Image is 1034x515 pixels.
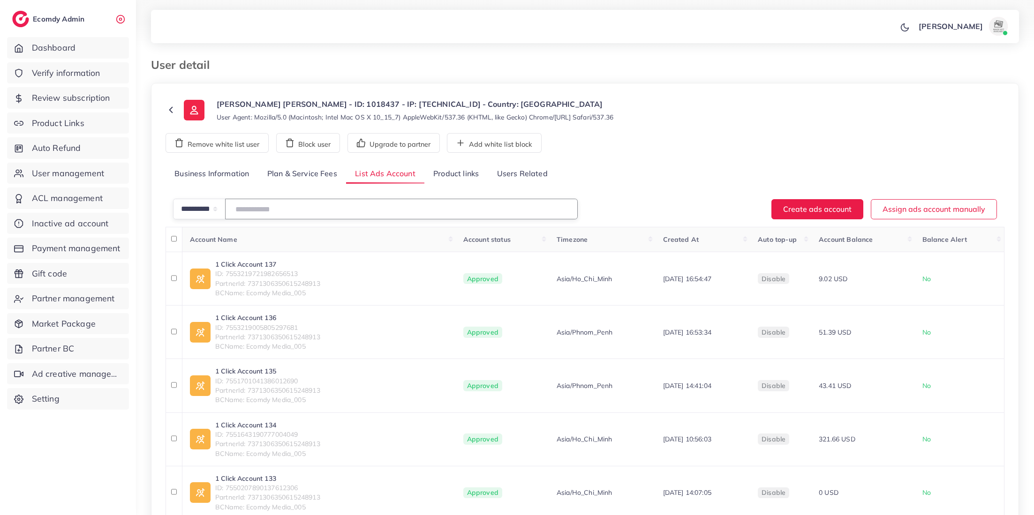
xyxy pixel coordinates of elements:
img: avatar [989,17,1008,36]
span: Gift code [32,268,67,280]
span: ID: 7551643190777004049 [215,430,320,439]
span: ID: 7551701041386012690 [215,376,320,386]
a: Business Information [166,164,258,184]
a: Product Links [7,112,129,134]
span: [DATE] 10:56:03 [663,435,711,443]
span: 321.66 USD [819,435,855,443]
span: Product Links [32,117,84,129]
span: Created At [663,235,699,244]
span: Market Package [32,318,96,330]
img: ic-ad-info.7fc67b75.svg [190,269,211,289]
span: No [922,328,931,336]
span: PartnerId: 7371306350615248913 [215,279,320,288]
span: PartnerId: 7371306350615248913 [215,386,320,395]
span: Asia/Ho_Chi_Minh [557,434,612,444]
span: Payment management [32,242,121,254]
a: Inactive ad account [7,213,129,234]
span: BCName: Ecomdy Media_005 [215,395,320,404]
span: Auto Refund [32,142,81,154]
a: Dashboard [7,37,129,59]
span: Approved [463,487,502,499]
span: User management [32,167,104,179]
span: Balance Alert [922,235,967,244]
span: BCName: Ecomdy Media_005 [215,288,320,298]
span: Setting [32,393,60,405]
span: BCName: Ecomdy Media_005 [215,449,320,458]
a: Market Package [7,313,129,335]
span: No [922,435,931,443]
span: Account Name [190,235,237,244]
img: ic-ad-info.7fc67b75.svg [190,482,211,503]
a: Ad creative management [7,363,129,385]
button: Remove white list user [166,133,269,153]
span: Dashboard [32,42,75,54]
button: Assign ads account manually [871,199,997,219]
span: PartnerId: 7371306350615248913 [215,439,320,448]
span: disable [762,381,785,390]
a: 1 Click Account 135 [215,366,320,376]
span: disable [762,328,785,336]
span: 51.39 USD [819,328,851,336]
span: 9.02 USD [819,275,847,283]
span: BCName: Ecomdy Media_005 [215,342,320,351]
span: Account Balance [819,235,873,244]
a: 1 Click Account 137 [215,260,320,269]
span: No [922,488,931,497]
span: ID: 7553219721982656513 [215,269,320,278]
span: [DATE] 14:41:04 [663,381,711,390]
span: No [922,381,931,390]
span: disable [762,435,785,443]
span: Asia/Ho_Chi_Minh [557,274,612,284]
button: Add white list block [447,133,542,153]
span: No [922,275,931,283]
a: logoEcomdy Admin [12,11,87,27]
a: Users Related [488,164,556,184]
span: Review subscription [32,92,110,104]
a: Product links [424,164,488,184]
button: Create ads account [771,199,863,219]
span: PartnerId: 7371306350615248913 [215,493,320,502]
span: Approved [463,327,502,338]
a: Payment management [7,238,129,259]
span: Auto top-up [758,235,797,244]
span: Approved [463,273,502,284]
small: User Agent: Mozilla/5.0 (Macintosh; Intel Mac OS X 10_15_7) AppleWebKit/537.36 (KHTML, like Gecko... [217,112,613,122]
a: Verify information [7,62,129,84]
a: Partner BC [7,338,129,359]
a: ACL management [7,187,129,209]
a: Partner management [7,288,129,309]
span: Inactive ad account [32,217,109,230]
img: ic-ad-info.7fc67b75.svg [190,375,211,396]
span: Verify information [32,67,100,79]
p: [PERSON_NAME] [919,21,983,32]
a: Plan & Service Fees [258,164,346,184]
img: ic-ad-info.7fc67b75.svg [190,429,211,449]
span: 43.41 USD [819,381,851,390]
span: disable [762,275,785,283]
span: 0 USD [819,488,838,497]
span: Asia/Phnom_Penh [557,381,612,390]
span: Partner BC [32,343,75,355]
button: Upgrade to partner [347,133,440,153]
p: [PERSON_NAME] [PERSON_NAME] - ID: 1018437 - IP: [TECHNICAL_ID] - Country: [GEOGRAPHIC_DATA] [217,98,613,110]
a: 1 Click Account 133 [215,474,320,483]
span: Approved [463,380,502,391]
a: 1 Click Account 134 [215,420,320,430]
span: ACL management [32,192,103,204]
h2: Ecomdy Admin [33,15,87,23]
span: [DATE] 16:54:47 [663,275,711,283]
h3: User detail [151,58,217,72]
a: List Ads Account [346,164,424,184]
span: Account status [463,235,511,244]
img: ic-user-info.36bf1079.svg [184,100,204,120]
span: Ad creative management [32,368,122,380]
a: Auto Refund [7,137,129,159]
button: Block user [276,133,340,153]
span: ID: 7550207890137612306 [215,483,320,493]
span: [DATE] 16:53:34 [663,328,711,336]
a: Review subscription [7,87,129,109]
img: logo [12,11,29,27]
a: 1 Click Account 136 [215,313,320,322]
span: PartnerId: 7371306350615248913 [215,332,320,342]
a: [PERSON_NAME]avatar [913,17,1011,36]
